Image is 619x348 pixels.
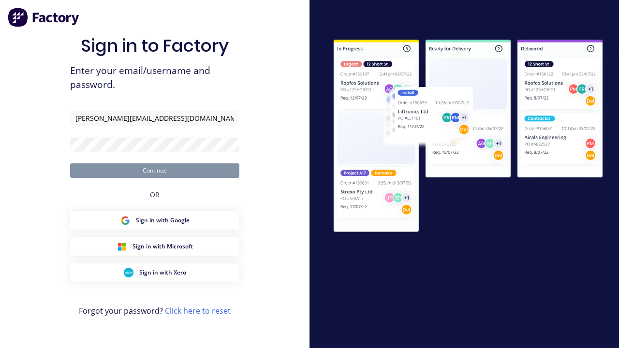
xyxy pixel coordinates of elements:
span: Sign in with Microsoft [133,242,193,251]
img: Sign in [317,25,619,249]
h1: Sign in to Factory [81,35,229,56]
img: Factory [8,8,80,27]
button: Google Sign inSign in with Google [70,211,239,230]
img: Xero Sign in [124,268,133,277]
div: OR [150,178,160,211]
span: Forgot your password? [79,305,231,317]
button: Xero Sign inSign in with Xero [70,263,239,282]
img: Microsoft Sign in [117,242,127,251]
a: Click here to reset [165,305,231,316]
span: Enter your email/username and password. [70,64,239,92]
span: Sign in with Google [136,216,190,225]
img: Google Sign in [120,216,130,225]
input: Email/Username [70,111,239,126]
button: Continue [70,163,239,178]
button: Microsoft Sign inSign in with Microsoft [70,237,239,256]
span: Sign in with Xero [139,268,186,277]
